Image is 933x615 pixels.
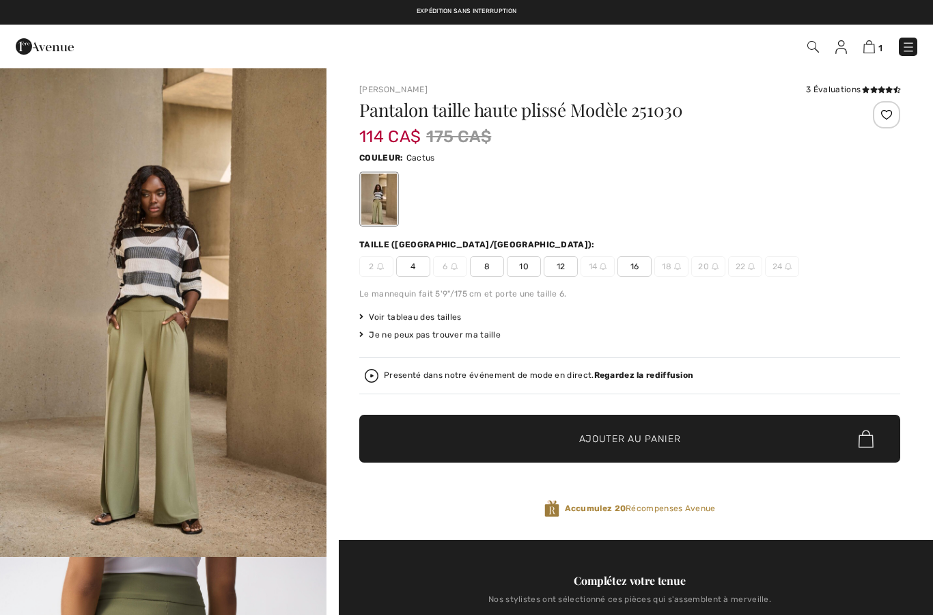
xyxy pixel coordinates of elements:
[863,40,875,53] img: Panier d'achat
[565,502,716,515] span: Récompenses Avenue
[863,38,882,55] a: 1
[359,415,900,463] button: Ajouter au panier
[674,263,681,270] img: ring-m.svg
[859,430,874,448] img: Bag.svg
[406,153,435,163] span: Cactus
[359,594,900,615] div: Nos stylistes ont sélectionné ces pièces qui s'assemblent à merveille.
[654,256,688,277] span: 18
[359,85,428,94] a: [PERSON_NAME]
[600,263,607,270] img: ring-m.svg
[365,369,378,383] img: Regardez la rediffusion
[544,256,578,277] span: 12
[565,504,626,513] strong: Accumulez 20
[16,33,74,60] img: 1ère Avenue
[359,311,462,323] span: Voir tableau des tailles
[544,500,559,518] img: Récompenses Avenue
[581,256,615,277] span: 14
[396,256,430,277] span: 4
[806,83,900,96] div: 3 Évaluations
[359,256,393,277] span: 2
[359,113,421,146] span: 114 CA$
[785,263,792,270] img: ring-m.svg
[765,256,799,277] span: 24
[359,153,403,163] span: Couleur:
[579,432,681,446] span: Ajouter au panier
[377,263,384,270] img: ring-m.svg
[359,573,900,589] div: Complétez votre tenue
[594,370,694,380] strong: Regardez la rediffusion
[470,256,504,277] span: 8
[16,39,74,52] a: 1ère Avenue
[507,256,541,277] span: 10
[878,43,882,53] span: 1
[359,329,900,341] div: Je ne peux pas trouver ma taille
[359,238,598,251] div: Taille ([GEOGRAPHIC_DATA]/[GEOGRAPHIC_DATA]):
[359,101,810,119] h1: Pantalon taille haute plissé Modèle 251030
[617,256,652,277] span: 16
[835,40,847,54] img: Mes infos
[902,40,915,54] img: Menu
[361,174,397,225] div: Cactus
[359,288,900,300] div: Le mannequin fait 5'9"/175 cm et porte une taille 6.
[748,263,755,270] img: ring-m.svg
[728,256,762,277] span: 22
[426,124,491,149] span: 175 CA$
[807,41,819,53] img: Recherche
[451,263,458,270] img: ring-m.svg
[384,371,693,380] div: Presenté dans notre événement de mode en direct.
[691,256,725,277] span: 20
[712,263,719,270] img: ring-m.svg
[433,256,467,277] span: 6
